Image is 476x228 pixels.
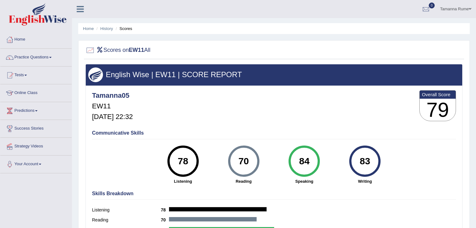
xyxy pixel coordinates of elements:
[92,130,456,136] h4: Communicative Skills
[156,178,210,184] strong: Listening
[338,178,392,184] strong: Writing
[277,178,331,184] strong: Speaking
[88,71,460,79] h3: English Wise | EW11 | SCORE REPORT
[293,148,316,174] div: 84
[0,156,72,171] a: Your Account
[92,207,161,213] label: Listening
[422,92,453,97] b: Overall Score
[354,148,376,174] div: 83
[100,26,113,31] a: History
[92,191,456,196] h4: Skills Breakdown
[85,46,151,55] h2: Scores on All
[161,217,169,222] b: 70
[429,2,435,8] span: 0
[129,47,144,53] b: EW11
[92,217,161,223] label: Reading
[0,67,72,82] a: Tests
[88,67,103,82] img: wings.png
[420,99,456,121] h3: 79
[171,148,194,174] div: 78
[0,102,72,118] a: Predictions
[83,26,94,31] a: Home
[92,113,133,121] h5: [DATE] 22:32
[0,120,72,136] a: Success Stories
[92,92,133,99] h4: Tamanna05
[0,31,72,47] a: Home
[232,148,255,174] div: 70
[217,178,271,184] strong: Reading
[92,102,133,110] h5: EW11
[0,138,72,153] a: Strategy Videos
[161,207,169,212] b: 78
[0,49,72,64] a: Practice Questions
[0,84,72,100] a: Online Class
[114,26,132,32] li: Scores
